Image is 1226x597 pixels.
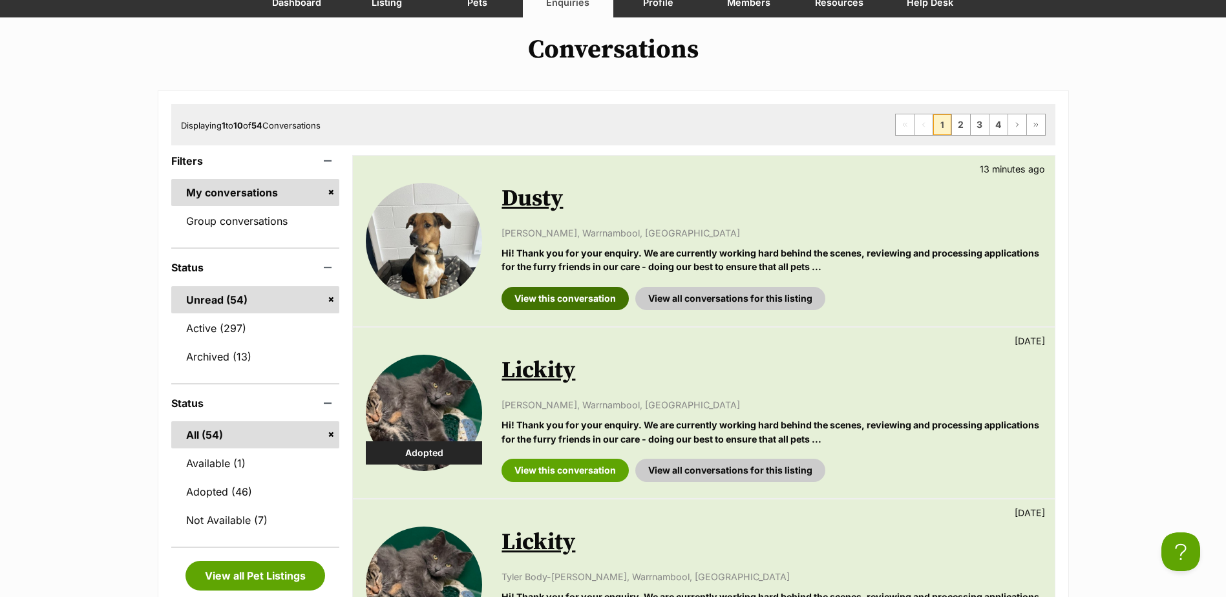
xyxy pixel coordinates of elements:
[171,421,340,448] a: All (54)
[171,179,340,206] a: My conversations
[635,459,825,482] a: View all conversations for this listing
[1008,114,1026,135] a: Next page
[171,315,340,342] a: Active (297)
[171,343,340,370] a: Archived (13)
[502,287,629,310] a: View this conversation
[1161,532,1200,571] iframe: Help Scout Beacon - Open
[896,114,914,135] span: First page
[502,570,1041,583] p: Tyler Body-[PERSON_NAME], Warrnambool, [GEOGRAPHIC_DATA]
[502,398,1041,412] p: [PERSON_NAME], Warrnambool, [GEOGRAPHIC_DATA]
[366,183,482,299] img: Dusty
[933,114,951,135] span: Page 1
[1015,334,1045,348] p: [DATE]
[914,114,933,135] span: Previous page
[366,441,482,465] div: Adopted
[366,355,482,471] img: Lickity
[989,114,1008,135] a: Page 4
[502,226,1041,240] p: [PERSON_NAME], Warrnambool, [GEOGRAPHIC_DATA]
[502,246,1041,274] p: Hi! Thank you for your enquiry. We are currently working hard behind the scenes, reviewing and pr...
[171,507,340,534] a: Not Available (7)
[171,207,340,235] a: Group conversations
[171,397,340,409] header: Status
[171,262,340,273] header: Status
[952,114,970,135] a: Page 2
[222,120,226,131] strong: 1
[1027,114,1045,135] a: Last page
[971,114,989,135] a: Page 3
[251,120,262,131] strong: 54
[171,286,340,313] a: Unread (54)
[171,450,340,477] a: Available (1)
[502,356,575,385] a: Lickity
[171,478,340,505] a: Adopted (46)
[181,120,321,131] span: Displaying to of Conversations
[502,418,1041,446] p: Hi! Thank you for your enquiry. We are currently working hard behind the scenes, reviewing and pr...
[895,114,1046,136] nav: Pagination
[502,528,575,557] a: Lickity
[980,162,1045,176] p: 13 minutes ago
[502,459,629,482] a: View this conversation
[171,155,340,167] header: Filters
[635,287,825,310] a: View all conversations for this listing
[185,561,325,591] a: View all Pet Listings
[502,184,563,213] a: Dusty
[1015,506,1045,519] p: [DATE]
[233,120,243,131] strong: 10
